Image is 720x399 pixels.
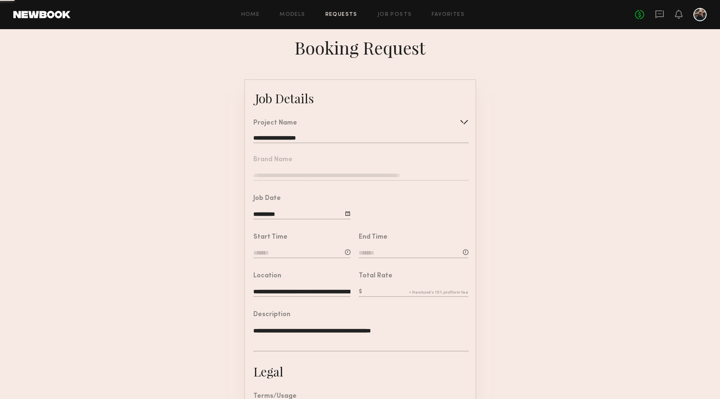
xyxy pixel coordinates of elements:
[255,90,314,107] div: Job Details
[253,273,281,279] div: Location
[325,12,357,17] a: Requests
[253,234,287,241] div: Start Time
[432,12,465,17] a: Favorites
[280,12,305,17] a: Models
[253,195,281,202] div: Job Date
[377,12,412,17] a: Job Posts
[359,234,387,241] div: End Time
[253,120,297,127] div: Project Name
[359,273,392,279] div: Total Rate
[253,312,290,318] div: Description
[295,36,425,59] div: Booking Request
[241,12,260,17] a: Home
[253,363,283,380] div: Legal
